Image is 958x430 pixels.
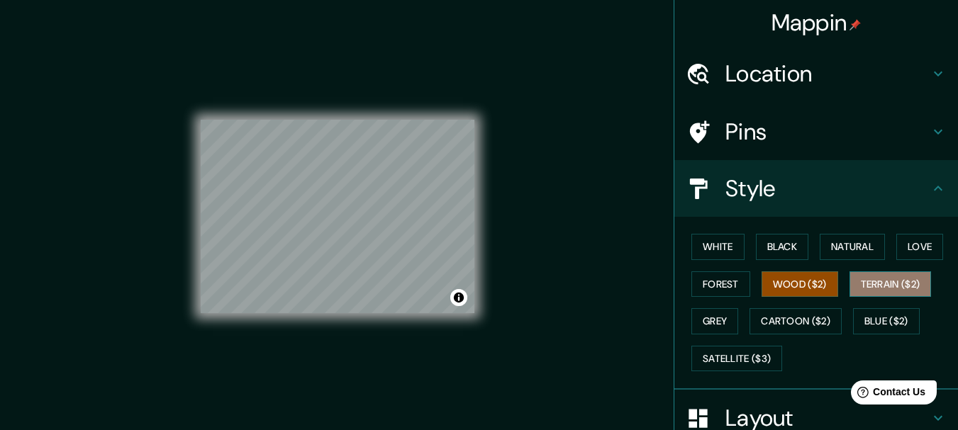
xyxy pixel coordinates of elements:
[750,308,842,334] button: Cartoon ($2)
[725,60,930,88] h4: Location
[725,174,930,203] h4: Style
[756,234,809,260] button: Black
[853,308,920,334] button: Blue ($2)
[850,19,861,30] img: pin-icon.png
[896,234,943,260] button: Love
[201,120,474,313] canvas: Map
[820,234,885,260] button: Natural
[450,289,467,306] button: Toggle attribution
[691,346,782,372] button: Satellite ($3)
[725,118,930,146] h4: Pins
[832,375,942,414] iframe: Help widget launcher
[691,234,745,260] button: White
[674,103,958,160] div: Pins
[762,271,838,298] button: Wood ($2)
[674,160,958,217] div: Style
[772,9,862,37] h4: Mappin
[674,45,958,102] div: Location
[691,271,750,298] button: Forest
[850,271,932,298] button: Terrain ($2)
[691,308,738,334] button: Grey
